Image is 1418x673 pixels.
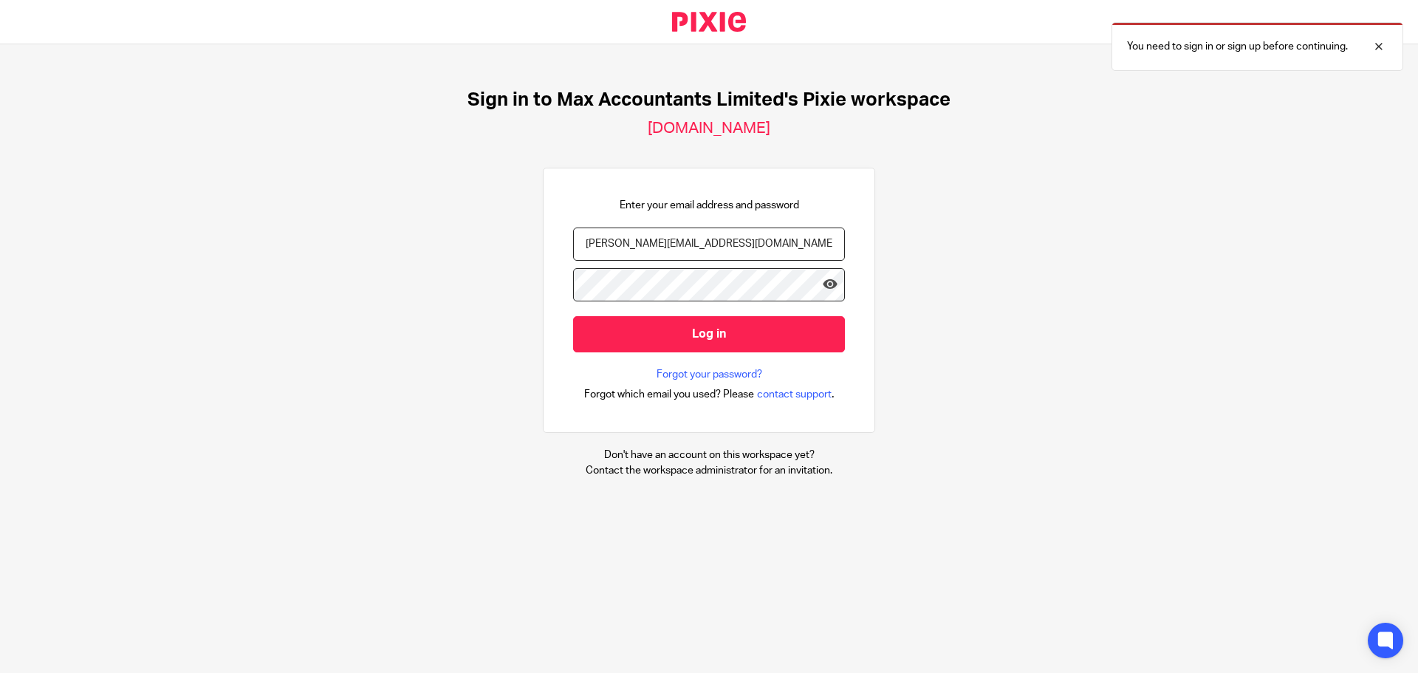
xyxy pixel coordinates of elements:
input: name@example.com [573,228,845,261]
p: Don't have an account on this workspace yet? [586,448,832,462]
input: Log in [573,316,845,352]
h2: [DOMAIN_NAME] [648,119,770,138]
span: contact support [757,387,832,402]
h1: Sign in to Max Accountants Limited's Pixie workspace [467,89,951,112]
div: . [584,386,835,403]
a: Forgot your password? [657,367,762,382]
p: Contact the workspace administrator for an invitation. [586,463,832,478]
span: Forgot which email you used? Please [584,387,754,402]
p: You need to sign in or sign up before continuing. [1127,39,1348,54]
p: Enter your email address and password [620,198,799,213]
